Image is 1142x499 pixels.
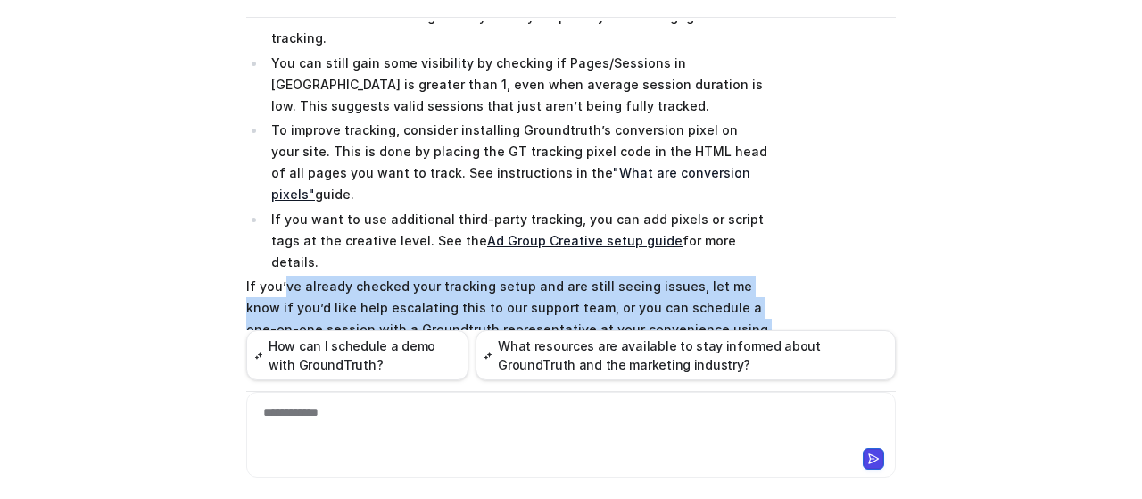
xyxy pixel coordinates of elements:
[246,276,768,362] p: If you’ve already checked your tracking setup and are still seeing issues, let me know if you’d l...
[271,209,768,273] p: If you want to use additional third-party tracking, you can add pixels or script tags at the crea...
[476,330,896,380] button: What resources are available to stay informed about GroundTruth and the marketing industry?
[271,120,768,205] p: To improve tracking, consider installing Groundtruth’s conversion pixel on your site. This is don...
[487,233,683,248] a: Ad Group Creative setup guide
[246,330,468,380] button: How can I schedule a demo with GroundTruth?
[271,53,768,117] p: You can still gain some visibility by checking if Pages/Sessions in [GEOGRAPHIC_DATA] is greater ...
